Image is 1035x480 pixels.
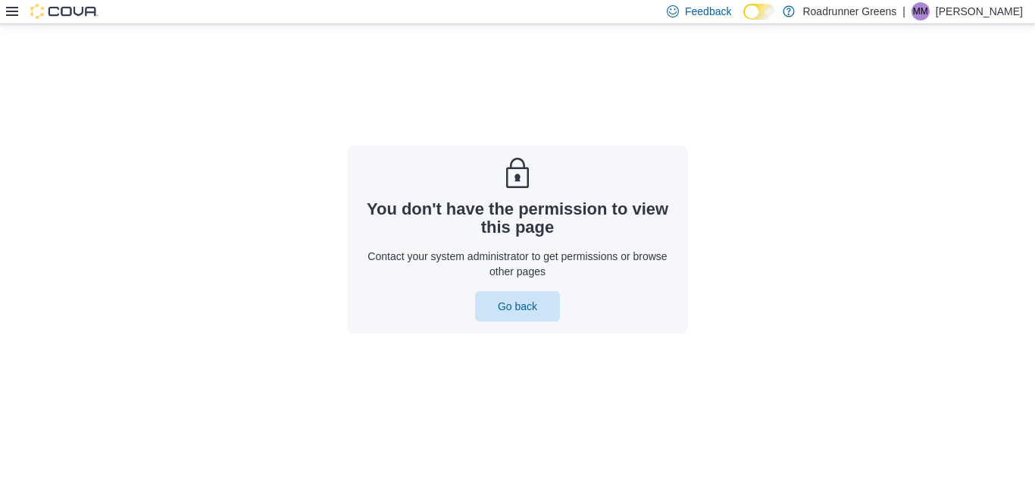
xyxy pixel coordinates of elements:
[359,249,676,279] p: Contact your system administrator to get permissions or browse other pages
[913,2,928,20] span: MM
[911,2,930,20] div: Meghan Morey
[475,291,560,322] button: Go back
[902,2,905,20] p: |
[802,2,896,20] p: Roadrunner Greens
[30,4,98,19] img: Cova
[685,4,731,19] span: Feedback
[743,4,775,20] input: Dark Mode
[359,200,676,237] h3: You don't have the permission to view this page
[936,2,1023,20] p: [PERSON_NAME]
[498,299,537,314] span: Go back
